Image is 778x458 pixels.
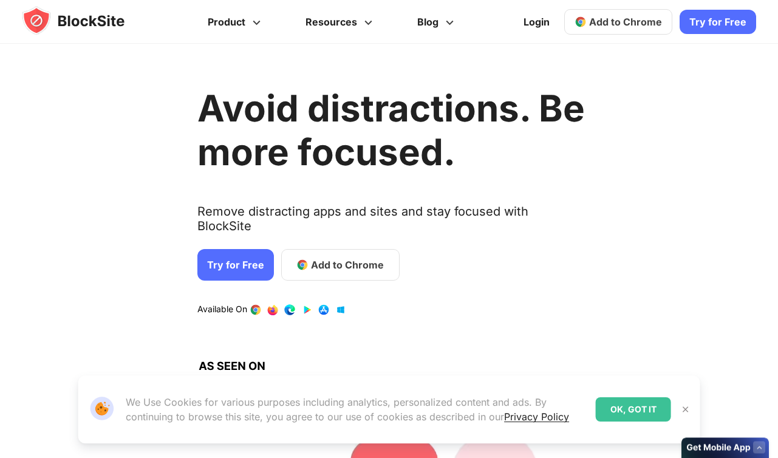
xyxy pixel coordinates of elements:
[311,258,384,272] span: Add to Chrome
[596,397,671,422] div: OK, GOT IT
[197,86,585,174] h1: Avoid distractions. Be more focused.
[589,16,662,28] span: Add to Chrome
[680,10,756,34] a: Try for Free
[516,7,557,36] a: Login
[197,304,247,316] text: Available On
[281,249,400,281] a: Add to Chrome
[197,249,274,281] a: Try for Free
[575,16,587,28] img: chrome-icon.svg
[22,6,148,35] img: blocksite-icon.5d769676.svg
[681,405,691,414] img: Close
[126,395,586,424] p: We Use Cookies for various purposes including analytics, personalized content and ads. By continu...
[504,411,569,423] a: Privacy Policy
[564,9,672,35] a: Add to Chrome
[197,204,585,243] text: Remove distracting apps and sites and stay focused with BlockSite
[678,402,694,417] button: Close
